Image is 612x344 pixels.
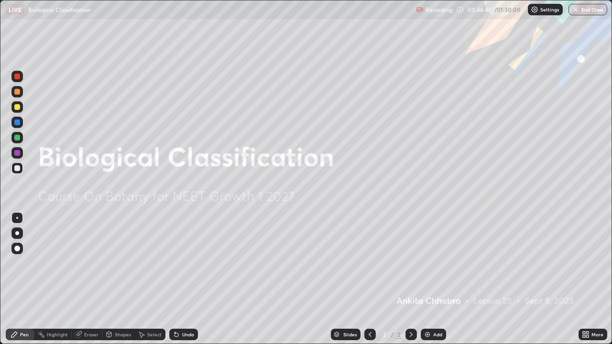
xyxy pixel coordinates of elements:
div: Shapes [115,332,131,337]
div: Slides [343,332,357,337]
img: add-slide-button [424,331,431,338]
div: Highlight [47,332,68,337]
img: recording.375f2c34.svg [416,6,424,13]
p: Biological Classification [28,6,90,13]
img: end-class-cross [572,6,579,13]
p: Settings [540,7,559,12]
p: LIVE [9,6,22,13]
div: Add [433,332,442,337]
div: Select [147,332,162,337]
div: Pen [20,332,29,337]
button: End Class [568,4,607,15]
div: 2 [380,332,389,337]
div: Undo [182,332,194,337]
div: Eraser [84,332,98,337]
div: 2 [396,330,402,339]
div: More [591,332,603,337]
div: / [391,332,394,337]
p: Recording [426,6,452,13]
img: class-settings-icons [531,6,538,13]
